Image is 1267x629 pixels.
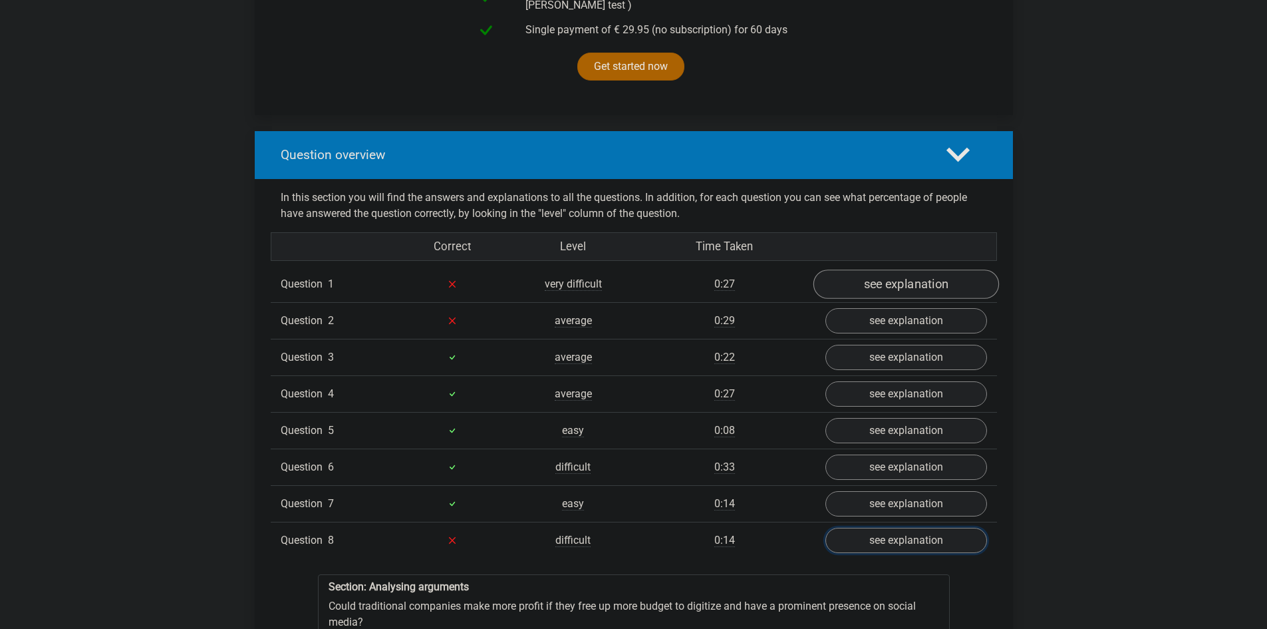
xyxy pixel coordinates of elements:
div: Correct [392,238,513,255]
a: Get started now [577,53,684,81]
a: see explanation [813,270,998,299]
a: see explanation [825,381,987,407]
a: see explanation [825,345,987,370]
span: average [555,387,592,401]
a: see explanation [825,418,987,443]
span: 0:22 [714,351,735,364]
span: 8 [328,534,334,546]
div: Time Taken [633,238,815,255]
span: easy [562,497,584,511]
span: difficult [555,534,591,547]
span: 4 [328,387,334,400]
a: see explanation [825,455,987,480]
span: Question [281,349,328,365]
span: average [555,351,592,364]
h4: Question overview [281,147,926,162]
h6: Section: Analysing arguments [329,580,939,593]
span: 0:08 [714,424,735,437]
span: very difficult [545,278,602,291]
span: 3 [328,351,334,363]
a: see explanation [825,308,987,333]
span: Question [281,496,328,512]
span: 0:14 [714,534,735,547]
span: 7 [328,497,334,510]
span: 0:33 [714,461,735,474]
span: 0:29 [714,314,735,327]
span: Question [281,423,328,439]
span: 2 [328,314,334,327]
span: 1 [328,278,334,290]
div: Level [513,238,634,255]
span: average [555,314,592,327]
span: 0:27 [714,387,735,401]
span: 6 [328,461,334,473]
span: Question [281,276,328,292]
div: In this section you will find the answers and explanations to all the questions. In addition, for... [271,190,997,222]
span: Question [281,459,328,475]
span: 0:14 [714,497,735,511]
span: 5 [328,424,334,437]
span: 0:27 [714,278,735,291]
span: Question [281,386,328,402]
a: see explanation [825,491,987,517]
span: difficult [555,461,591,474]
span: Question [281,532,328,548]
a: see explanation [825,528,987,553]
span: Question [281,313,328,329]
span: easy [562,424,584,437]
